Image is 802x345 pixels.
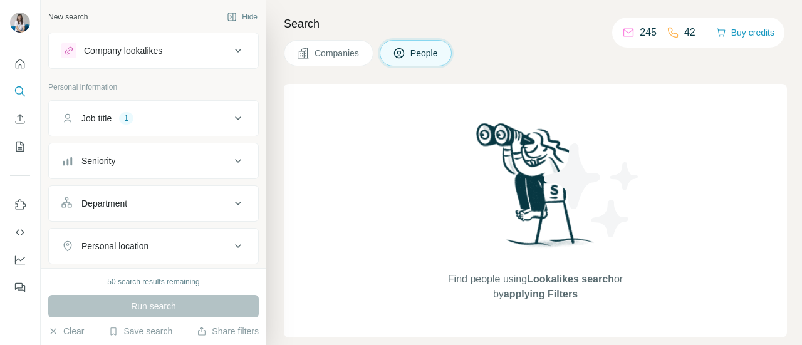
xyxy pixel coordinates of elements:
button: Personal location [49,231,258,261]
button: Seniority [49,146,258,176]
span: applying Filters [504,289,578,299]
div: 1 [119,113,133,124]
button: Clear [48,325,84,337]
p: 42 [684,25,695,40]
span: People [410,47,439,59]
h4: Search [284,15,787,33]
button: Department [49,188,258,219]
button: Hide [218,8,266,26]
button: Buy credits [716,24,774,41]
span: Companies [315,47,360,59]
button: Use Surfe on LinkedIn [10,193,30,216]
div: Personal location [81,240,148,252]
div: Job title [81,112,112,125]
div: 50 search results remaining [107,276,199,287]
button: Share filters [197,325,259,337]
button: Job title1 [49,103,258,133]
button: Use Surfe API [10,221,30,244]
div: New search [48,11,88,23]
img: Avatar [10,13,30,33]
img: Surfe Illustration - Woman searching with binoculars [471,120,601,259]
div: Seniority [81,155,115,167]
button: Quick start [10,53,30,75]
span: Find people using or by [435,272,635,302]
p: Personal information [48,81,259,93]
img: Surfe Illustration - Stars [536,134,648,247]
span: Lookalikes search [527,274,614,284]
button: My lists [10,135,30,158]
div: Company lookalikes [84,44,162,57]
button: Dashboard [10,249,30,271]
button: Feedback [10,276,30,299]
button: Enrich CSV [10,108,30,130]
button: Company lookalikes [49,36,258,66]
div: Department [81,197,127,210]
p: 245 [640,25,657,40]
button: Search [10,80,30,103]
button: Save search [108,325,172,337]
